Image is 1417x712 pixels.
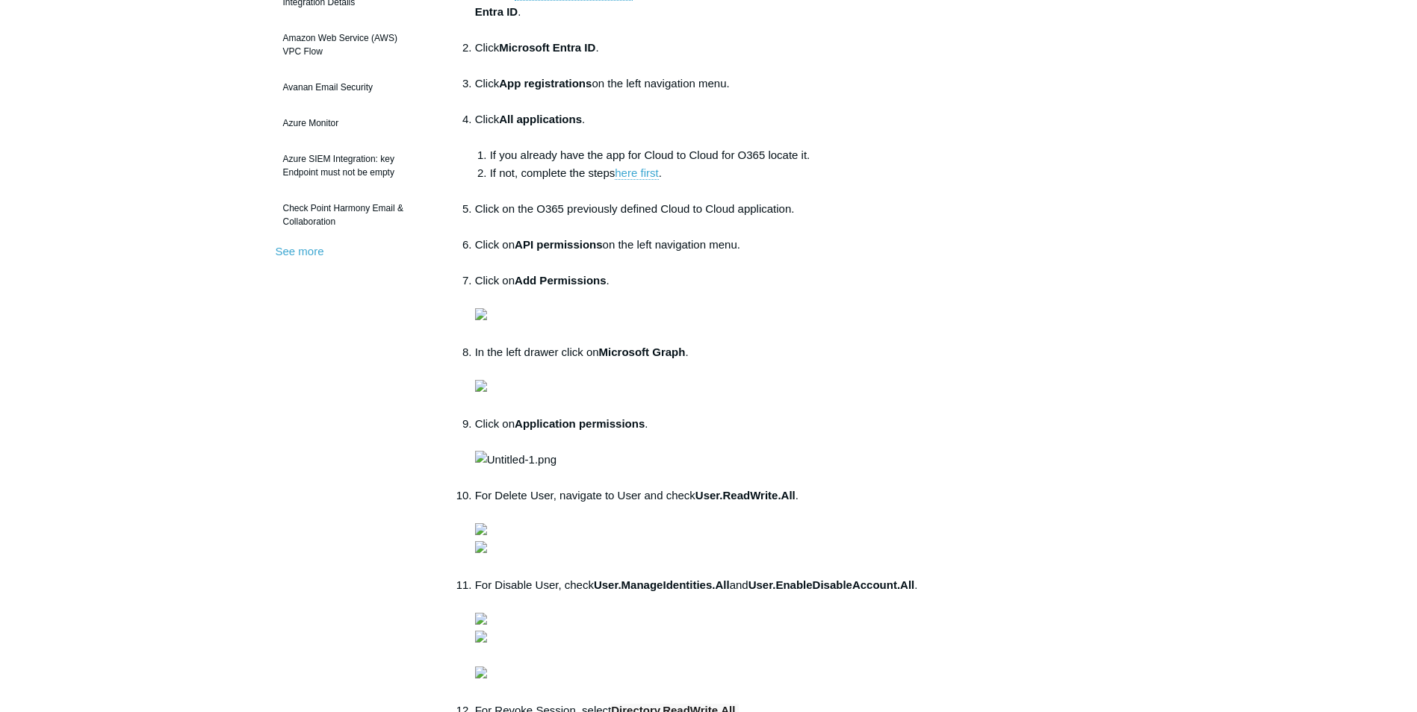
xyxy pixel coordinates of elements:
[475,613,487,625] img: 28485733049747
[276,245,324,257] a: See more
[276,24,423,66] a: Amazon Web Service (AWS) VPC Flow
[475,236,973,272] li: Click on on the left navigation menu.
[475,39,973,75] li: Click .
[475,272,973,343] li: Click on .
[615,166,658,180] a: here first
[276,194,423,236] a: Check Point Harmony Email & Collaboration
[475,308,487,320] img: 28485733445395
[748,578,915,591] strong: User.EnableDisableAccount.All
[515,238,603,251] strong: API permissions
[695,489,796,502] strong: User.ReadWrite.All
[594,578,730,591] strong: User.ManageIdentities.All
[475,576,973,702] li: For Disable User, check and .
[475,523,487,535] img: 28485733010963
[475,200,973,236] li: Click on the O365 previously defined Cloud to Cloud application.
[475,415,973,487] li: Click on .
[475,380,487,392] img: 28485733007891
[499,77,592,90] strong: App registrations
[475,343,973,415] li: In the left drawer click on .
[515,417,645,430] strong: Application permissions
[475,666,487,678] img: 28485733499155
[475,451,556,469] img: Untitled-1.png
[515,274,607,287] strong: Add Permissions
[599,346,686,358] strong: Microsoft Graph
[475,487,973,576] li: For Delete User, navigate to User and check .
[490,164,973,200] li: If not, complete the steps .
[475,75,973,110] li: Click on the left navigation menu.
[276,145,423,187] a: Azure SIEM Integration: key Endpoint must not be empty
[276,109,423,137] a: Azure Monitor
[475,541,487,553] img: 28485733024275
[499,113,582,125] strong: All applications
[276,73,423,102] a: Avanan Email Security
[490,146,973,164] li: If you already have the app for Cloud to Cloud for O365 locate it.
[475,110,973,200] li: Click .
[475,631,487,643] img: 28485733491987
[499,41,595,54] strong: Microsoft Entra ID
